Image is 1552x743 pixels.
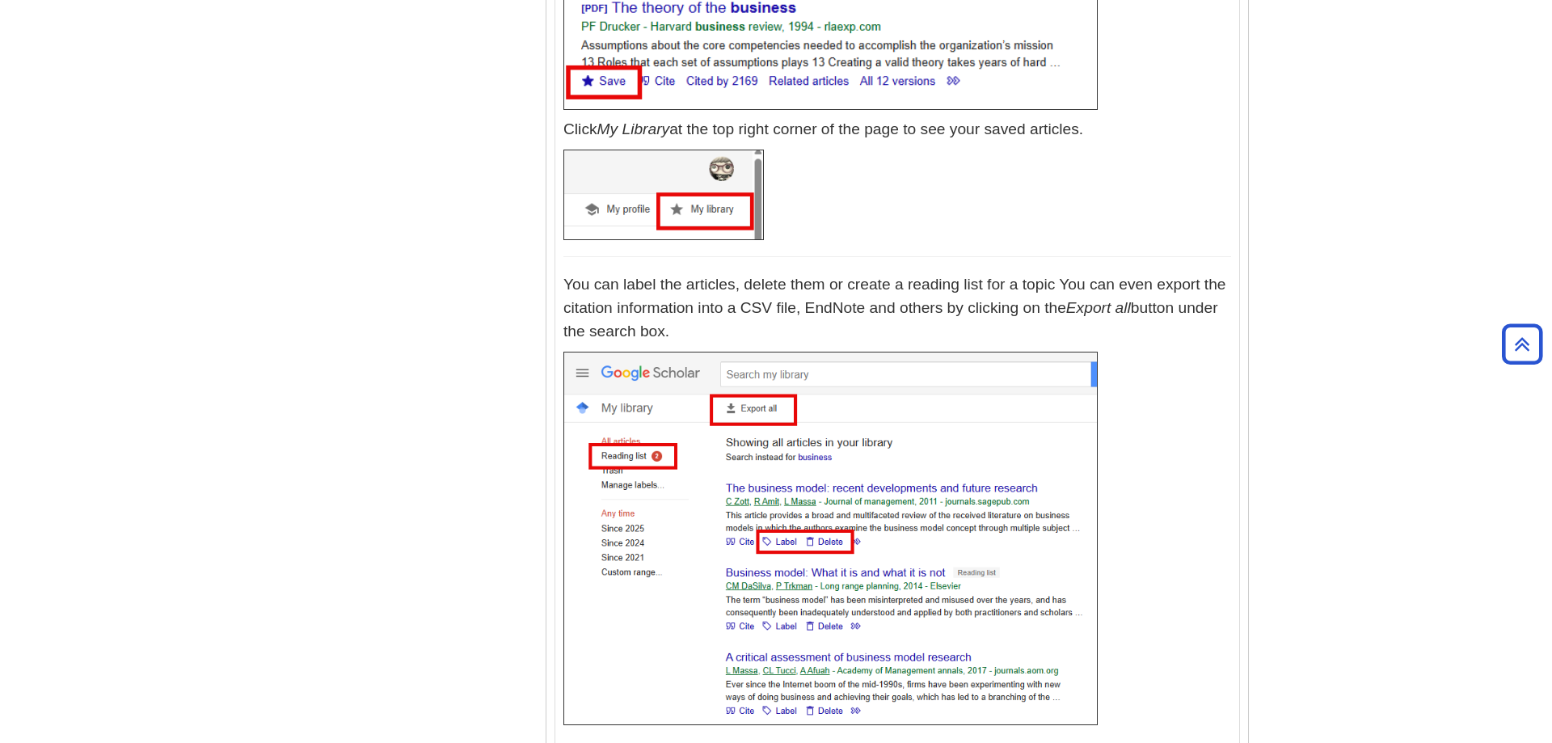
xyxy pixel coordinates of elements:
em: My Library [597,120,670,137]
p: Click at the top right corner of the page to see your saved articles. [563,118,1231,141]
a: Back to Top [1496,333,1548,355]
img: my library [563,150,764,240]
img: my library [563,352,1098,726]
p: You can label the articles, delete them or create a reading list for a topic You can even export ... [563,273,1231,343]
em: Export all [1066,299,1131,316]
